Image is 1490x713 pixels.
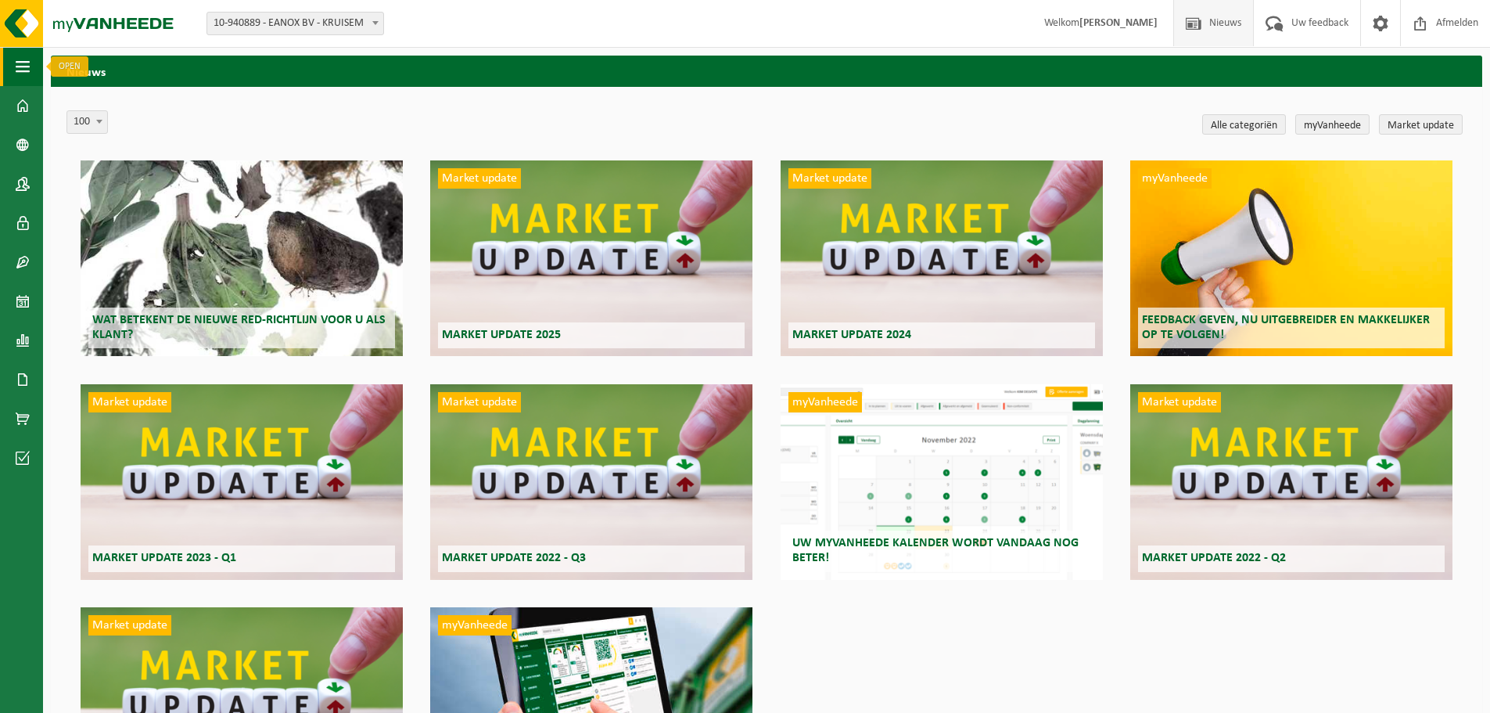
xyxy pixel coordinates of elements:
[88,615,171,636] span: Market update
[442,329,561,341] span: Market update 2025
[1295,114,1370,135] a: myVanheede
[792,329,911,341] span: Market update 2024
[1138,392,1221,412] span: Market update
[81,160,403,356] a: Wat betekent de nieuwe RED-richtlijn voor u als klant?
[438,168,521,189] span: Market update
[206,12,384,35] span: 10-940889 - EANOX BV - KRUISEM
[430,384,752,580] a: Market update Market update 2022 - Q3
[781,160,1103,356] a: Market update Market update 2024
[1138,168,1212,189] span: myVanheede
[66,110,108,134] span: 100
[1130,384,1452,580] a: Market update Market update 2022 - Q2
[781,384,1103,580] a: myVanheede Uw myVanheede kalender wordt vandaag nog beter!
[788,168,871,189] span: Market update
[207,13,383,34] span: 10-940889 - EANOX BV - KRUISEM
[51,56,1482,86] h2: Nieuws
[438,615,512,636] span: myVanheede
[430,160,752,356] a: Market update Market update 2025
[88,392,171,412] span: Market update
[81,384,403,580] a: Market update Market update 2023 - Q1
[788,392,862,412] span: myVanheede
[1142,314,1430,341] span: Feedback geven, nu uitgebreider en makkelijker op te volgen!
[1142,552,1286,564] span: Market update 2022 - Q2
[1130,160,1452,356] a: myVanheede Feedback geven, nu uitgebreider en makkelijker op te volgen!
[1202,114,1286,135] a: Alle categoriën
[92,552,236,564] span: Market update 2023 - Q1
[438,392,521,412] span: Market update
[67,111,107,133] span: 100
[1379,114,1463,135] a: Market update
[1079,17,1158,29] strong: [PERSON_NAME]
[92,314,386,341] span: Wat betekent de nieuwe RED-richtlijn voor u als klant?
[792,537,1079,564] span: Uw myVanheede kalender wordt vandaag nog beter!
[442,552,586,564] span: Market update 2022 - Q3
